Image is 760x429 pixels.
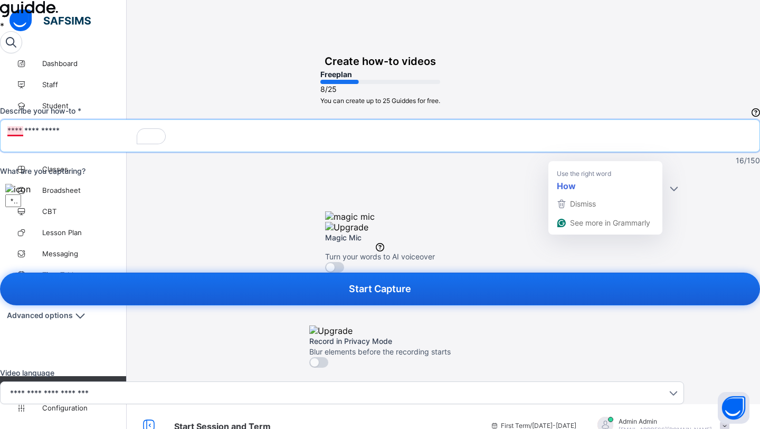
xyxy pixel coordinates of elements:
button: Open asap [718,392,749,424]
span: Admin Admin [619,417,712,425]
span: Configuration [42,404,126,412]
